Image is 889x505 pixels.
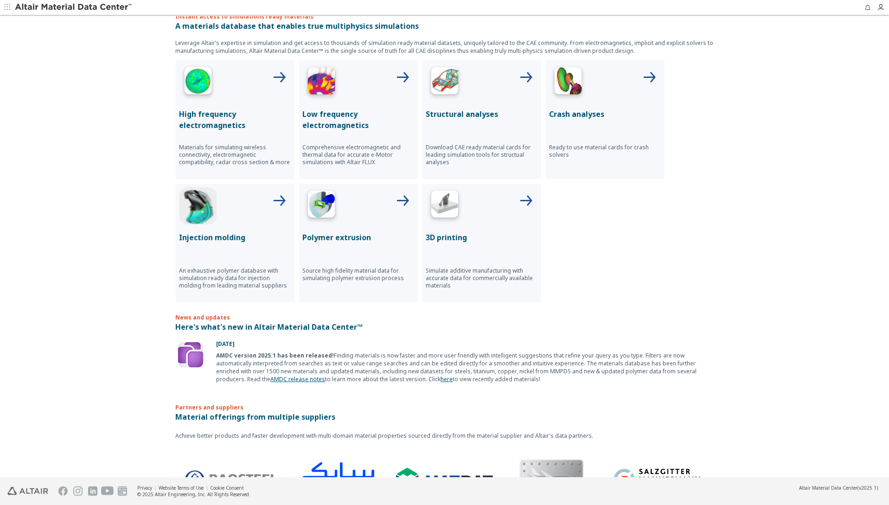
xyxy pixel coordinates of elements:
a: Website Terms of Use [159,485,204,491]
div: (v2025.1) [799,485,878,491]
p: Here's what's new in Altair Material Data Center™ [176,321,714,332]
p: Injection molding [179,232,291,243]
button: Injection Molding IconInjection moldingAn exhaustive polymer database with simulation ready data ... [176,184,294,302]
p: Ready to use material cards for crash solvers [550,144,661,159]
p: Comprehensive electromagnetic and thermal data for accurate e-Motor simulations with Altair FLUX [303,144,414,166]
p: Material offerings from multiple suppliers [176,411,714,422]
p: [DATE] [217,340,714,348]
a: AMDC release notes [271,375,326,383]
button: Structural Analyses IconStructural analysesDownload CAE ready material cards for leading simulati... [422,60,541,179]
p: Simulate additive manufacturing with accurate data for commercially available materials [426,267,537,289]
p: Low frequency electromagnetics [303,109,414,131]
p: News and updates [176,313,714,321]
img: Update Icon Software [176,340,205,370]
p: Structural analyses [426,109,537,120]
p: Achieve better products and faster development with multi-domain material properties sourced dire... [176,432,714,440]
div: Finding materials is now faster and more user friendly with intelligent suggestions that refine y... [217,352,714,383]
img: Logo - Salzgitter [609,462,707,499]
img: Injection Molding Icon [179,187,217,224]
button: Polymer Extrusion IconPolymer extrusionSource high fidelity material data for simulating polymer ... [299,184,418,302]
img: 3D Printing Icon [426,187,463,224]
img: Altair Engineering [7,487,48,495]
img: Logo - MatDat [396,468,493,493]
a: Cookie Consent [210,485,244,491]
p: Partners and suppliers [176,389,714,411]
button: Low Frequency IconLow frequency electromagneticsComprehensive electromagnetic and thermal data fo... [299,60,418,179]
button: Crash Analyses IconCrash analysesReady to use material cards for crash solvers [546,60,665,179]
p: High frequency electromagnetics [179,109,291,131]
span: Altair Material Data Center [799,485,857,491]
img: Crash Analyses Icon [550,64,587,101]
button: High Frequency IconHigh frequency electromagneticsMaterials for simulating wireless connectivity,... [176,60,294,179]
p: Crash analyses [550,109,661,120]
a: here [441,375,453,383]
p: Instant access to simulations ready materials [176,13,714,20]
p: A materials database that enables true multiphysics simulations [176,20,714,32]
p: Polymer extrusion [303,232,414,243]
img: High Frequency Icon [179,64,217,101]
div: © 2025 Altair Engineering, Inc. All Rights Reserved. [137,491,250,498]
img: Altair Material Data Center [15,3,133,12]
p: 3D printing [426,232,537,243]
p: Source high fidelity material data for simulating polymer extrusion process [303,267,414,282]
img: Logo - BaoSteel [183,469,280,492]
img: Polymer Extrusion Icon [303,187,340,224]
img: Structural Analyses Icon [426,64,463,101]
button: 3D Printing Icon3D printingSimulate additive manufacturing with accurate data for commercially av... [422,184,541,302]
p: An exhaustive polymer database with simulation ready data for injection molding from leading mate... [179,267,291,289]
img: Low Frequency Icon [303,64,340,101]
p: Leverage Altair’s expertise in simulation and get access to thousands of simulation ready materia... [176,39,714,55]
b: AMDC version 2025.1 has been released! [217,352,334,359]
p: Download CAE ready material cards for leading simulation tools for structual analyses [426,144,537,166]
a: Privacy [137,485,152,491]
p: Materials for simulating wireless connectivity, electromagnetic compatibility, radar cross sectio... [179,144,291,166]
